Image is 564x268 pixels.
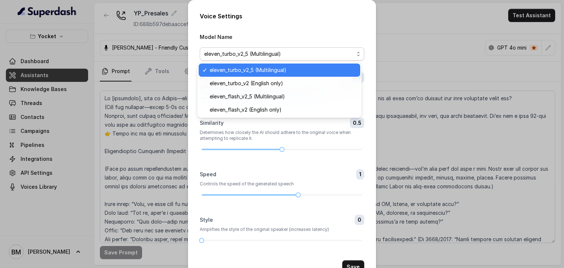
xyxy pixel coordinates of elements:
span: eleven_flash_v2_5 (Multilingual) [210,92,356,101]
div: eleven_turbo_v2_5 (Multilingual) [197,62,362,118]
span: eleven_turbo_v2 (English only) [210,79,356,88]
button: eleven_turbo_v2_5 (Multilingual) [200,47,364,61]
span: eleven_turbo_v2_5 (Multilingual) [210,66,356,75]
span: eleven_flash_v2 (English only) [210,105,356,114]
span: eleven_turbo_v2_5 (Multilingual) [204,50,354,58]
